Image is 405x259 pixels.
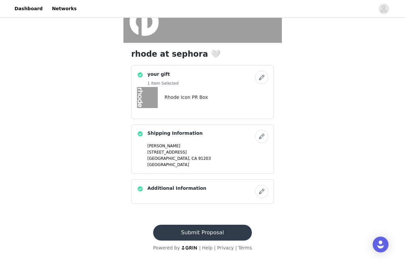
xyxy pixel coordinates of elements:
[148,185,207,192] h4: Additional Information
[11,1,47,16] a: Dashboard
[214,245,216,250] span: |
[148,162,268,168] p: [GEOGRAPHIC_DATA]
[131,124,274,174] div: Shipping Information
[148,130,203,137] h4: Shipping Information
[199,245,201,250] span: |
[131,179,274,204] div: Additional Information
[191,156,197,161] span: CA
[148,149,268,155] p: [STREET_ADDRESS]
[198,156,211,161] span: 91203
[148,71,179,78] h4: your gift
[148,143,268,149] p: [PERSON_NAME]
[373,237,388,252] div: Open Intercom Messenger
[131,65,274,119] div: your gift
[153,225,252,241] button: Submit Proposal
[202,245,213,250] a: Help
[217,245,234,250] a: Privacy
[48,1,81,16] a: Networks
[165,94,208,101] h4: Rhode Icon PR Box
[148,80,179,86] h5: 1 Item Selected
[381,4,387,14] div: avatar
[238,245,252,250] a: Terms
[153,245,180,250] span: Powered by
[181,245,198,250] img: logo
[235,245,237,250] span: |
[131,48,274,60] h1: rhode at sephora 🤍
[148,156,190,161] span: [GEOGRAPHIC_DATA],
[137,87,158,108] img: Rhode Icon PR Box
